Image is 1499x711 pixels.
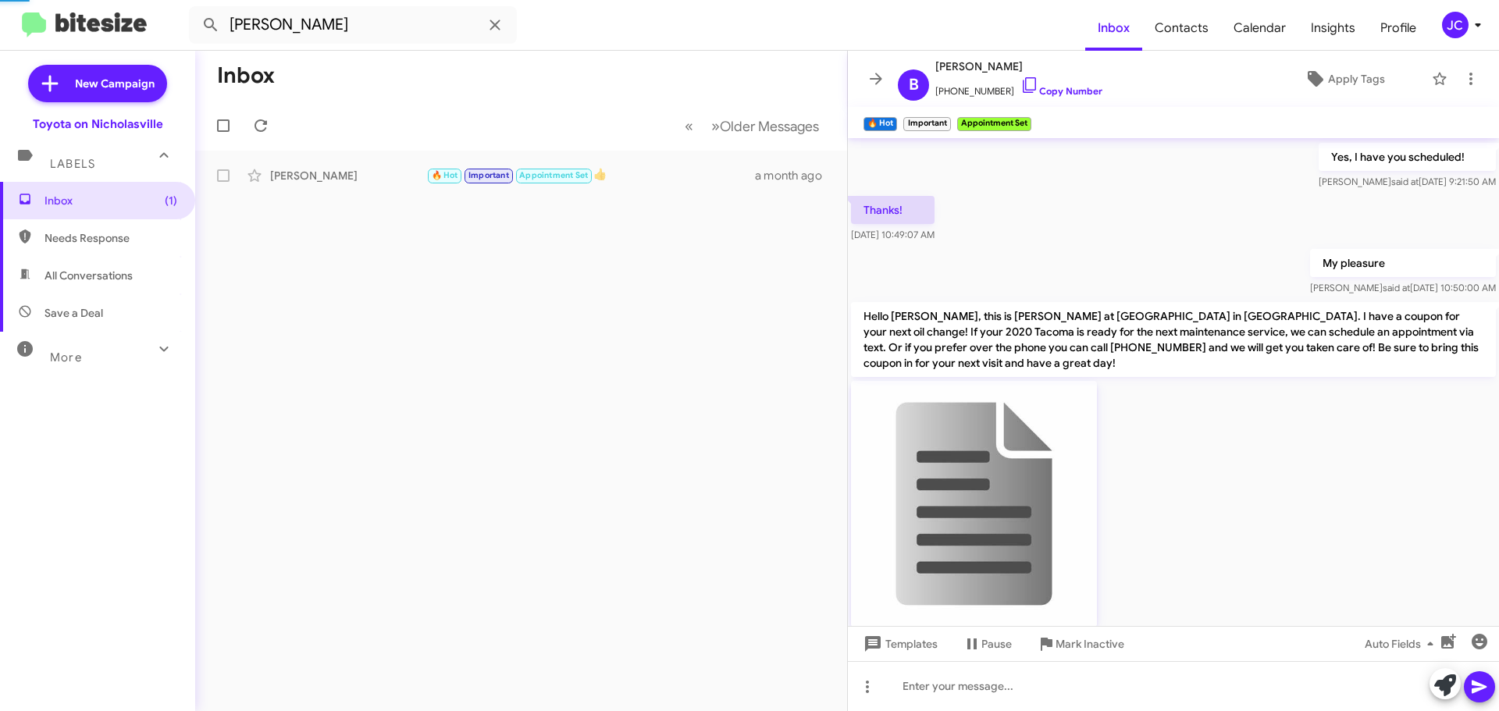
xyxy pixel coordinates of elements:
span: Auto Fields [1365,630,1440,658]
a: Inbox [1085,5,1142,51]
div: Toyota on Nicholasville [33,116,163,132]
span: « [685,116,693,136]
p: My pleasure [1310,249,1496,277]
div: a month ago [755,168,835,183]
a: Contacts [1142,5,1221,51]
span: [PERSON_NAME] [DATE] 9:21:50 AM [1319,176,1496,187]
button: Pause [950,630,1024,658]
h1: Inbox [217,63,275,88]
a: Copy Number [1020,85,1102,97]
a: New Campaign [28,65,167,102]
a: Insights [1298,5,1368,51]
span: Templates [860,630,938,658]
span: Inbox [45,193,177,208]
span: [PHONE_NUMBER] [935,76,1102,99]
button: Mark Inactive [1024,630,1137,658]
span: [DATE] 10:49:07 AM [851,229,935,240]
span: Needs Response [45,230,177,246]
span: Apply Tags [1328,65,1385,93]
small: 🔥 Hot [863,117,897,131]
a: Profile [1368,5,1429,51]
span: Labels [50,157,95,171]
button: Previous [675,110,703,142]
div: JC [1442,12,1469,38]
p: Yes, I have you scheduled! [1319,143,1496,171]
span: [PERSON_NAME] [935,57,1102,76]
div: 👍 [426,166,755,184]
span: B [909,73,919,98]
small: Important [903,117,950,131]
p: Hello [PERSON_NAME], this is [PERSON_NAME] at [GEOGRAPHIC_DATA] in [GEOGRAPHIC_DATA]. I have a co... [851,302,1496,377]
span: New Campaign [75,76,155,91]
span: » [711,116,720,136]
span: Save a Deal [45,305,103,321]
button: Apply Tags [1264,65,1424,93]
span: [PERSON_NAME] [DATE] 10:50:00 AM [1310,282,1496,293]
a: Calendar [1221,5,1298,51]
span: 🔥 Hot [432,170,458,180]
input: Search [189,6,517,44]
span: All Conversations [45,268,133,283]
button: Templates [848,630,950,658]
div: [PERSON_NAME] [270,168,426,183]
span: Older Messages [720,118,819,135]
button: JC [1429,12,1482,38]
span: More [50,350,82,364]
p: Thanks! [851,196,935,224]
nav: Page navigation example [676,110,828,142]
img: 9k= [851,381,1097,627]
span: said at [1391,176,1419,187]
span: Important [468,170,509,180]
span: said at [1383,282,1410,293]
button: Next [702,110,828,142]
span: (1) [165,193,177,208]
small: Appointment Set [957,117,1031,131]
span: Pause [981,630,1012,658]
span: Mark Inactive [1056,630,1124,658]
span: Appointment Set [519,170,588,180]
button: Auto Fields [1352,630,1452,658]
